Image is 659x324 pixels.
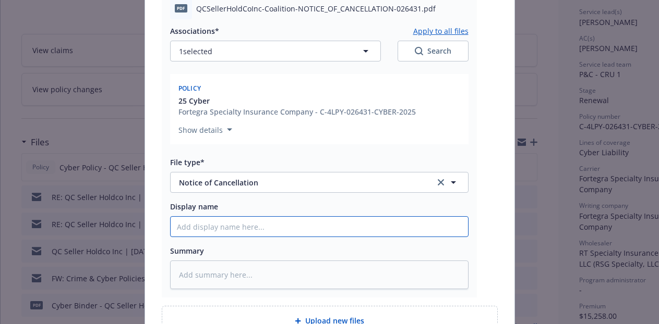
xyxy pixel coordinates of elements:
[435,176,447,189] a: clear selection
[179,177,421,188] span: Notice of Cancellation
[171,217,468,236] input: Add display name here...
[170,246,204,256] span: Summary
[170,172,469,193] button: Notice of Cancellationclear selection
[170,157,205,167] span: File type*
[170,202,218,211] span: Display name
